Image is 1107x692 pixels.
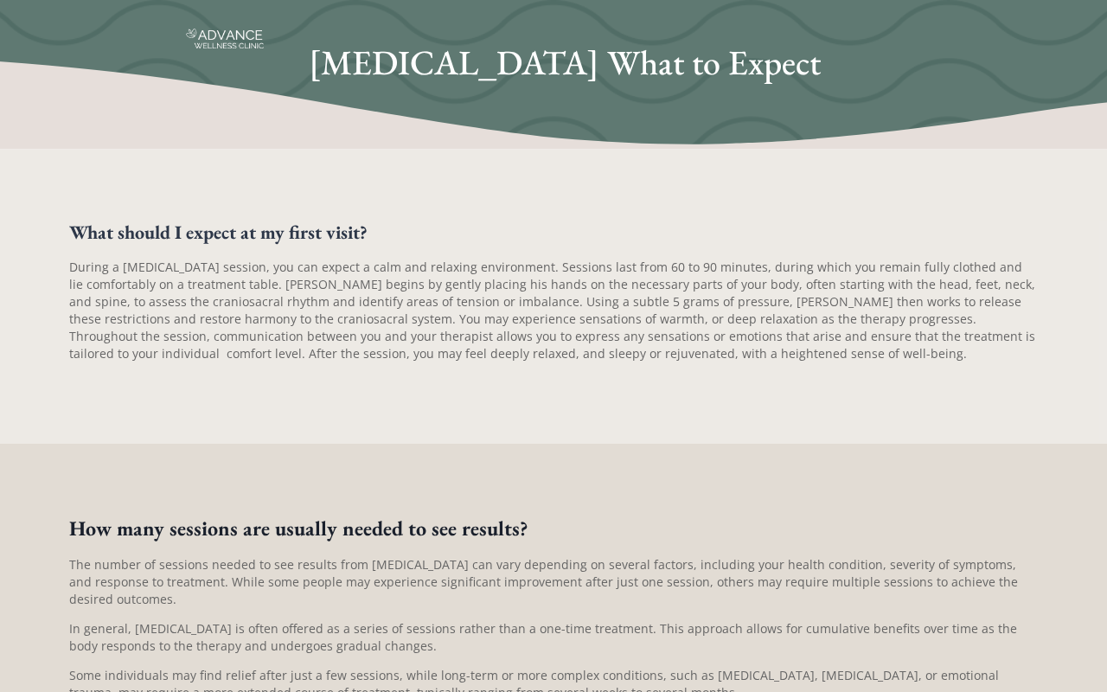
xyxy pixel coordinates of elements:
[69,218,1038,247] h4: What should I expect at my first visit?
[69,513,1038,544] h3: How many sessions are usually needed to see results?
[69,620,1038,655] p: In general, [MEDICAL_DATA] is often offered as a series of sessions rather than a one-time treatm...
[186,29,264,48] img: ADVANCE WELLNESS CLINIC-350
[69,259,1038,362] p: During a [MEDICAL_DATA] session, you can expect a calm and relaxing environment. Sessions last fr...
[69,556,1038,608] p: The number of sessions needed to see results from [MEDICAL_DATA] can vary depending on several fa...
